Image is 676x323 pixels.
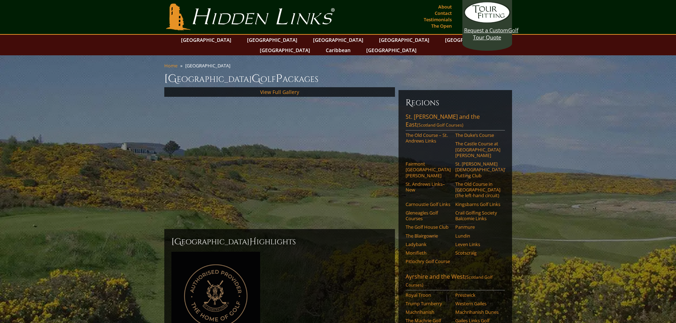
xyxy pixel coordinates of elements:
[406,273,505,290] a: Ayrshire and the West(Scotland Golf Courses)
[406,201,451,207] a: Carnoustie Golf Links
[164,62,177,69] a: Home
[455,201,500,207] a: Kingsbarns Golf Links
[309,35,367,45] a: [GEOGRAPHIC_DATA]
[406,210,451,222] a: Gleneagles Golf Courses
[171,236,388,247] h2: [GEOGRAPHIC_DATA] ighlights
[406,132,451,144] a: The Old Course – St. Andrews Links
[455,309,500,315] a: Machrihanish Dunes
[252,72,260,86] span: G
[406,250,451,256] a: Monifieth
[406,224,451,230] a: The Golf House Club
[455,301,500,306] a: Western Gailes
[243,35,301,45] a: [GEOGRAPHIC_DATA]
[164,72,512,86] h1: [GEOGRAPHIC_DATA] olf ackages
[406,97,505,108] h6: Regions
[322,45,354,55] a: Caribbean
[375,35,433,45] a: [GEOGRAPHIC_DATA]
[455,181,500,199] a: The Old Course in [GEOGRAPHIC_DATA] (the left-hand circuit)
[406,161,451,178] a: Fairmont [GEOGRAPHIC_DATA][PERSON_NAME]
[406,181,451,193] a: St. Andrews Links–New
[455,241,500,247] a: Leven Links
[455,210,500,222] a: Crail Golfing Society Balcomie Links
[422,15,454,24] a: Testimonials
[455,224,500,230] a: Panmure
[260,89,299,95] a: View Full Gallery
[455,250,500,256] a: Scotscraig
[363,45,420,55] a: [GEOGRAPHIC_DATA]
[185,62,233,69] li: [GEOGRAPHIC_DATA]
[455,233,500,239] a: Lundin
[177,35,235,45] a: [GEOGRAPHIC_DATA]
[455,141,500,158] a: The Castle Course at [GEOGRAPHIC_DATA][PERSON_NAME]
[406,309,451,315] a: Machrihanish
[406,292,451,298] a: Royal Troon
[406,301,451,306] a: Trump Turnberry
[276,72,282,86] span: P
[429,21,454,31] a: The Open
[441,35,499,45] a: [GEOGRAPHIC_DATA]
[406,274,493,288] span: (Scotland Golf Courses)
[406,113,505,130] a: St. [PERSON_NAME] and the East(Scotland Golf Courses)
[455,292,500,298] a: Prestwick
[249,236,257,247] span: H
[256,45,314,55] a: [GEOGRAPHIC_DATA]
[464,2,510,41] a: Request a CustomGolf Tour Quote
[433,8,454,18] a: Contact
[436,2,454,12] a: About
[417,122,463,128] span: (Scotland Golf Courses)
[406,233,451,239] a: The Blairgowrie
[406,241,451,247] a: Ladybank
[464,27,508,34] span: Request a Custom
[406,258,451,264] a: Pitlochry Golf Course
[455,161,500,178] a: St. [PERSON_NAME] [DEMOGRAPHIC_DATA]’ Putting Club
[455,132,500,138] a: The Duke’s Course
